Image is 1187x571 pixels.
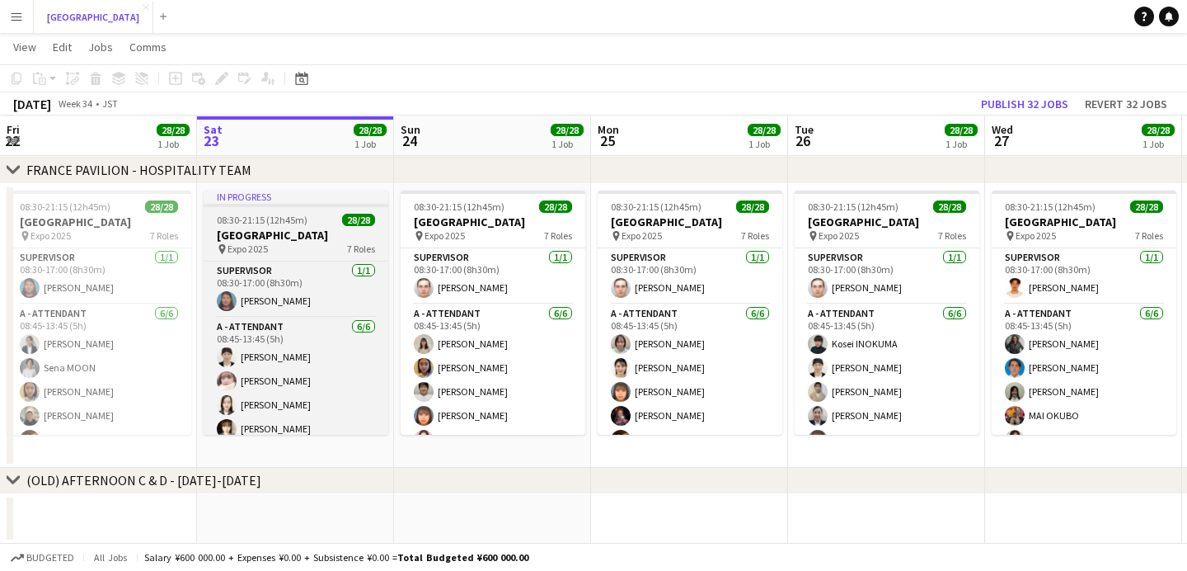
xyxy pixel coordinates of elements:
[598,191,782,435] app-job-card: 08:30-21:15 (12h45m)28/28[GEOGRAPHIC_DATA] Expo 20257 RolesSUPERVISOR1/108:30-17:00 (8h30m)[PERSO...
[13,40,36,54] span: View
[1135,229,1163,242] span: 7 Roles
[1142,124,1175,136] span: 28/28
[736,201,769,213] span: 28/28
[354,138,386,150] div: 1 Job
[1016,229,1056,242] span: Expo 2025
[26,552,74,564] span: Budgeted
[204,318,388,493] app-card-role: A - ATTENDANT6/608:45-13:45 (5h)[PERSON_NAME][PERSON_NAME][PERSON_NAME][PERSON_NAME]
[598,248,782,304] app-card-role: SUPERVISOR1/108:30-17:00 (8h30m)[PERSON_NAME]
[204,262,388,318] app-card-role: SUPERVISOR1/108:30-17:00 (8h30m)[PERSON_NAME]
[795,191,979,435] app-job-card: 08:30-21:15 (12h45m)28/28[GEOGRAPHIC_DATA] Expo 20257 RolesSUPERVISOR1/108:30-17:00 (8h30m)[PERSO...
[414,201,504,213] span: 08:30-21:15 (12h45m)
[544,229,572,242] span: 7 Roles
[595,131,619,150] span: 25
[551,138,583,150] div: 1 Job
[598,215,782,229] h3: [GEOGRAPHIC_DATA]
[1078,93,1174,115] button: Revert 32 jobs
[397,551,528,564] span: Total Budgeted ¥600 000.00
[401,304,585,480] app-card-role: A - ATTENDANT6/608:45-13:45 (5h)[PERSON_NAME][PERSON_NAME][PERSON_NAME][PERSON_NAME][PERSON_NAME]
[342,214,375,226] span: 28/28
[46,36,78,58] a: Edit
[34,1,153,33] button: [GEOGRAPHIC_DATA]
[992,191,1176,435] app-job-card: 08:30-21:15 (12h45m)28/28[GEOGRAPHIC_DATA] Expo 20257 RolesSUPERVISOR1/108:30-17:00 (8h30m)[PERSO...
[13,96,51,112] div: [DATE]
[425,229,465,242] span: Expo 2025
[551,124,584,136] span: 28/28
[91,551,130,564] span: All jobs
[1142,138,1174,150] div: 1 Job
[53,40,72,54] span: Edit
[7,122,20,137] span: Fri
[401,248,585,304] app-card-role: SUPERVISOR1/108:30-17:00 (8h30m)[PERSON_NAME]
[992,248,1176,304] app-card-role: SUPERVISOR1/108:30-17:00 (8h30m)[PERSON_NAME]
[145,201,178,213] span: 28/28
[401,215,585,229] h3: [GEOGRAPHIC_DATA]
[82,36,120,58] a: Jobs
[819,229,859,242] span: Expo 2025
[54,97,96,110] span: Week 34
[347,243,375,255] span: 7 Roles
[228,243,268,255] span: Expo 2025
[792,131,814,150] span: 26
[938,229,966,242] span: 7 Roles
[157,138,189,150] div: 1 Job
[598,304,782,480] app-card-role: A - ATTENDANT6/608:45-13:45 (5h)[PERSON_NAME][PERSON_NAME][PERSON_NAME][PERSON_NAME][PERSON_NAME]
[398,131,420,150] span: 24
[989,131,1013,150] span: 27
[795,248,979,304] app-card-role: SUPERVISOR1/108:30-17:00 (8h30m)[PERSON_NAME]
[204,191,388,204] div: In progress
[741,229,769,242] span: 7 Roles
[204,191,388,435] app-job-card: In progress08:30-21:15 (12h45m)28/28[GEOGRAPHIC_DATA] Expo 20257 RolesSUPERVISOR1/108:30-17:00 (8...
[129,40,167,54] span: Comms
[4,131,20,150] span: 22
[748,138,780,150] div: 1 Job
[88,40,113,54] span: Jobs
[992,122,1013,137] span: Wed
[26,472,261,488] div: (OLD) AFTERNOON C & D - [DATE]-[DATE]
[354,124,387,136] span: 28/28
[1005,201,1096,213] span: 08:30-21:15 (12h45m)
[1130,201,1163,213] span: 28/28
[144,551,528,564] div: Salary ¥600 000.00 + Expenses ¥0.00 + Subsistence ¥0.00 =
[217,214,307,226] span: 08:30-21:15 (12h45m)
[7,215,191,229] h3: [GEOGRAPHIC_DATA]
[945,124,978,136] span: 28/28
[539,201,572,213] span: 28/28
[795,122,814,137] span: Tue
[795,215,979,229] h3: [GEOGRAPHIC_DATA]
[7,304,191,480] app-card-role: A - ATTENDANT6/608:45-13:45 (5h)[PERSON_NAME]Sena MOON[PERSON_NAME][PERSON_NAME][PERSON_NAME]
[992,215,1176,229] h3: [GEOGRAPHIC_DATA]
[748,124,781,136] span: 28/28
[150,229,178,242] span: 7 Roles
[795,304,979,480] app-card-role: A - ATTENDANT6/608:45-13:45 (5h)Kosei INOKUMA[PERSON_NAME][PERSON_NAME][PERSON_NAME][PERSON_NAME]
[30,229,71,242] span: Expo 2025
[123,36,173,58] a: Comms
[157,124,190,136] span: 28/28
[808,201,898,213] span: 08:30-21:15 (12h45m)
[8,549,77,567] button: Budgeted
[7,248,191,304] app-card-role: SUPERVISOR1/108:30-17:00 (8h30m)[PERSON_NAME]
[401,122,420,137] span: Sun
[992,304,1176,480] app-card-role: A - ATTENDANT6/608:45-13:45 (5h)[PERSON_NAME][PERSON_NAME][PERSON_NAME]MAI OKUBO[PERSON_NAME]
[622,229,662,242] span: Expo 2025
[945,138,977,150] div: 1 Job
[7,191,191,435] app-job-card: 08:30-21:15 (12h45m)28/28[GEOGRAPHIC_DATA] Expo 20257 RolesSUPERVISOR1/108:30-17:00 (8h30m)[PERSO...
[611,201,701,213] span: 08:30-21:15 (12h45m)
[201,131,223,150] span: 23
[204,228,388,243] h3: [GEOGRAPHIC_DATA]
[20,201,110,213] span: 08:30-21:15 (12h45m)
[598,122,619,137] span: Mon
[204,122,223,137] span: Sat
[7,36,43,58] a: View
[26,162,251,178] div: FRANCE PAVILION - HOSPITALITY TEAM
[933,201,966,213] span: 28/28
[102,97,118,110] div: JST
[401,191,585,435] app-job-card: 08:30-21:15 (12h45m)28/28[GEOGRAPHIC_DATA] Expo 20257 RolesSUPERVISOR1/108:30-17:00 (8h30m)[PERSO...
[974,93,1075,115] button: Publish 32 jobs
